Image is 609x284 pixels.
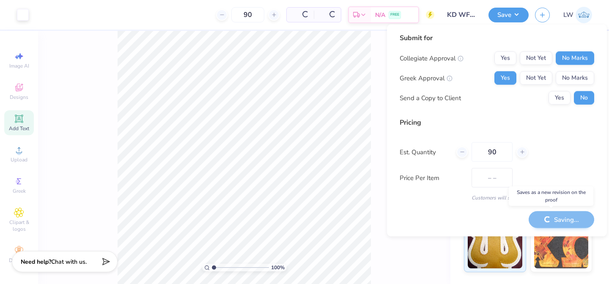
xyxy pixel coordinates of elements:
[488,8,529,22] button: Save
[520,71,552,85] button: Not Yet
[9,63,29,69] span: Image AI
[441,6,482,23] input: Untitled Design
[11,156,27,163] span: Upload
[494,52,516,65] button: Yes
[563,10,573,20] span: LW
[400,117,594,128] div: Pricing
[520,52,552,65] button: Not Yet
[390,12,399,18] span: FREE
[9,125,29,132] span: Add Text
[231,7,264,22] input: – –
[51,258,87,266] span: Chat with us.
[400,33,594,43] div: Submit for
[549,91,571,105] button: Yes
[4,219,34,232] span: Clipart & logos
[10,94,28,101] span: Designs
[494,71,516,85] button: Yes
[468,226,522,268] img: Standard
[400,53,464,63] div: Collegiate Approval
[9,257,29,264] span: Decorate
[556,71,594,85] button: No Marks
[556,52,594,65] button: No Marks
[400,173,465,183] label: Price Per Item
[576,7,592,23] img: Lauren Winslow
[400,73,453,83] div: Greek Approval
[400,194,594,202] div: Customers will see this price on HQ.
[13,188,26,194] span: Greek
[563,7,592,23] a: LW
[271,264,285,271] span: 100 %
[574,91,594,105] button: No
[509,186,593,206] div: Saves as a new revision on the proof
[21,258,51,266] strong: Need help?
[472,142,513,162] input: – –
[400,147,450,157] label: Est. Quantity
[534,226,589,268] img: Sublimated
[375,11,385,19] span: N/A
[400,93,461,103] div: Send a Copy to Client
